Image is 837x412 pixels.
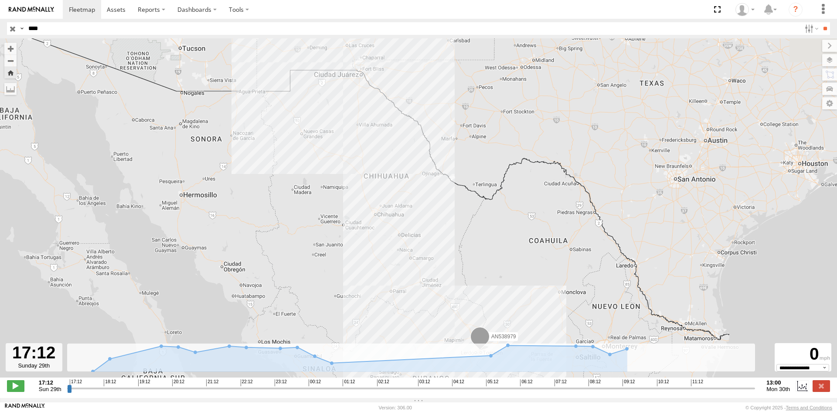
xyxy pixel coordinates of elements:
span: Sun 29th Jun 2025 [39,386,61,392]
label: Map Settings [822,97,837,109]
a: Visit our Website [5,403,45,412]
label: Measure [4,83,17,95]
label: Play/Stop [7,380,24,392]
a: Terms and Conditions [786,405,832,410]
strong: 13:00 [766,379,790,386]
span: 23:12 [275,379,287,386]
span: 20:12 [172,379,184,386]
span: Mon 30th Jun 2025 [766,386,790,392]
span: 08:12 [589,379,601,386]
label: Search Filter Options [801,22,820,35]
span: 18:12 [104,379,116,386]
button: Zoom out [4,54,17,67]
span: 07:12 [555,379,567,386]
i: ? [789,3,803,17]
strong: 17:12 [39,379,61,386]
span: AN538979 [491,333,516,339]
label: Close [813,380,830,392]
div: © Copyright 2025 - [745,405,832,410]
span: 05:12 [486,379,498,386]
div: Version: 306.00 [379,405,412,410]
span: 22:12 [241,379,253,386]
span: 00:12 [309,379,321,386]
span: 19:12 [138,379,150,386]
img: rand-logo.svg [9,7,54,13]
span: 04:12 [452,379,464,386]
button: Zoom Home [4,67,17,78]
button: Zoom in [4,43,17,54]
span: 21:12 [206,379,218,386]
span: 10:12 [657,379,669,386]
span: 17:12 [70,379,82,386]
label: Search Query [18,22,25,35]
span: 03:12 [418,379,430,386]
span: 06:12 [520,379,532,386]
span: 02:12 [377,379,389,386]
span: 09:12 [623,379,635,386]
div: Juan Menchaca [732,3,758,16]
span: 01:12 [343,379,355,386]
span: 11:12 [691,379,703,386]
div: 0 [776,344,830,364]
